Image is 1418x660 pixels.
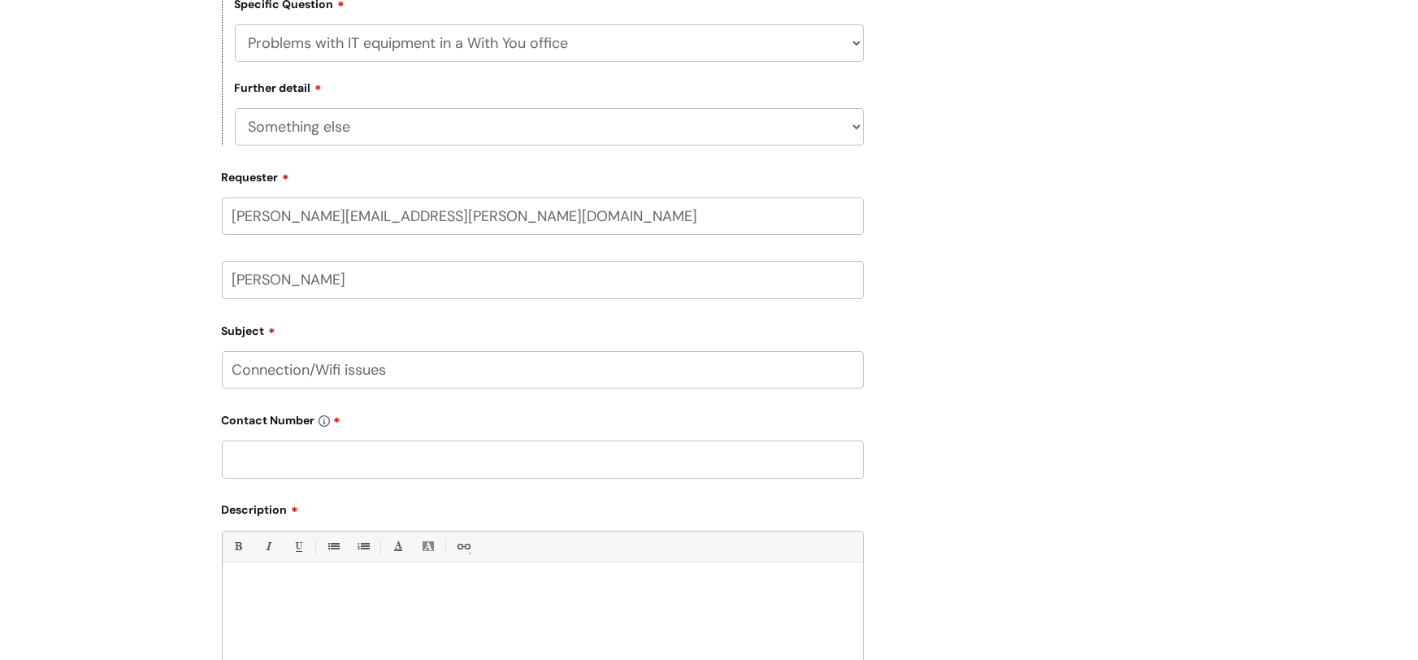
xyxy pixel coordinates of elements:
[353,536,373,557] a: 1. Ordered List (Ctrl-Shift-8)
[388,536,408,557] a: Font Color
[222,261,864,298] input: Your Name
[288,536,308,557] a: Underline(Ctrl-U)
[418,536,438,557] a: Back Color
[222,408,864,428] label: Contact Number
[323,536,343,557] a: • Unordered List (Ctrl-Shift-7)
[453,536,473,557] a: Link
[235,79,323,95] label: Further detail
[228,536,248,557] a: Bold (Ctrl-B)
[222,319,864,338] label: Subject
[258,536,278,557] a: Italic (Ctrl-I)
[222,198,864,235] input: Email
[222,165,864,185] label: Requester
[319,415,330,427] img: info-icon.svg
[222,497,864,517] label: Description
